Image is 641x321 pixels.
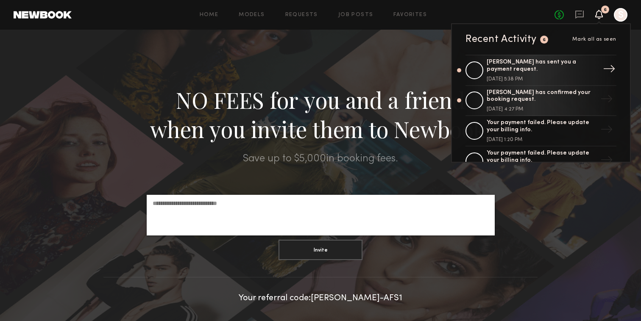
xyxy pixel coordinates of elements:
a: Your payment failed. Please update your billing info.[DATE] 1:20 PM→ [465,116,616,147]
a: Job Posts [338,12,373,18]
a: [PERSON_NAME] has confirmed your booking request.[DATE] 4:27 PM→ [465,86,616,116]
div: [PERSON_NAME] has sent you a payment request. [487,59,597,73]
div: 6 [604,8,607,12]
a: Home [200,12,219,18]
div: 6 [543,38,546,42]
a: S [614,8,627,22]
a: Requests [285,12,318,18]
div: → [599,59,619,81]
a: Your payment failed. Please update your billing info.→ [465,147,616,177]
a: Models [239,12,265,18]
button: Invite [279,240,362,260]
div: Recent Activity [465,34,537,44]
div: Your payment failed. Please update your billing info. [487,150,597,164]
div: Your payment failed. Please update your billing info. [487,119,597,134]
div: [DATE] 1:20 PM [487,137,597,142]
a: [PERSON_NAME] has sent you a payment request.[DATE] 5:38 PM→ [465,55,616,86]
div: [DATE] 4:27 PM [487,107,597,112]
div: → [597,150,616,172]
div: → [597,120,616,142]
span: Mark all as seen [572,37,616,42]
div: [DATE] 5:38 PM [487,77,597,82]
div: [PERSON_NAME] has confirmed your booking request. [487,89,597,104]
div: → [597,89,616,111]
a: Favorites [393,12,427,18]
